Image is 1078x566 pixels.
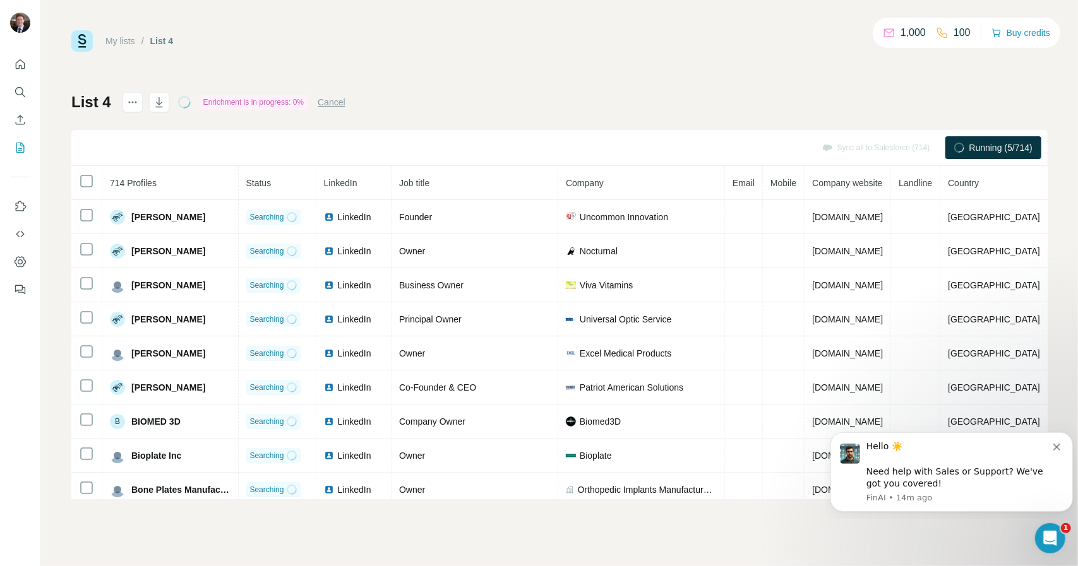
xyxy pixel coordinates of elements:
img: LinkedIn logo [324,280,334,290]
span: [GEOGRAPHIC_DATA] [948,246,1040,256]
span: [PERSON_NAME] [131,279,205,292]
h1: List 4 [71,92,111,112]
span: LinkedIn [338,245,371,257]
img: Avatar [110,380,125,395]
span: Bioplate [580,449,612,462]
img: company-logo [566,382,576,392]
button: actions [123,92,143,112]
span: Excel Medical Products [580,347,672,360]
span: Co-Founder & CEO [399,382,476,392]
span: Email [733,178,755,188]
img: company-logo [566,314,576,324]
span: Searching [250,382,284,393]
span: Owner [399,485,425,495]
span: LinkedIn [338,449,371,462]
img: Avatar [110,448,125,463]
button: Enrich CSV [10,109,30,131]
button: Buy credits [991,24,1050,42]
span: BIOMED 3D [131,415,181,428]
img: LinkedIn logo [324,416,334,427]
span: [GEOGRAPHIC_DATA] [948,280,1040,290]
span: [PERSON_NAME] [131,245,205,257]
span: Bone Plates Manufacturers [131,483,231,496]
div: List 4 [150,35,174,47]
span: Business Owner [399,280,464,290]
span: [GEOGRAPHIC_DATA] [948,382,1040,392]
img: Avatar [10,13,30,33]
span: [DOMAIN_NAME] [812,280,883,290]
span: Universal Optic Service [580,313,672,326]
span: LinkedIn [338,483,371,496]
button: Use Surfe API [10,223,30,245]
span: Owner [399,348,425,358]
span: [DOMAIN_NAME] [812,246,883,256]
span: Country [948,178,979,188]
img: Avatar [110,482,125,497]
img: LinkedIn logo [324,246,334,256]
button: Dashboard [10,251,30,273]
img: LinkedIn logo [324,382,334,392]
span: [GEOGRAPHIC_DATA] [948,348,1040,358]
span: [GEOGRAPHIC_DATA] [948,212,1040,222]
img: company-logo [566,348,576,358]
span: Owner [399,451,425,461]
iframe: Intercom live chat [1035,523,1065,553]
img: LinkedIn logo [324,485,334,495]
span: [DOMAIN_NAME] [812,382,883,392]
img: Avatar [110,278,125,293]
span: [DOMAIN_NAME] [812,314,883,324]
button: Feedback [10,278,30,301]
button: Quick start [10,53,30,76]
iframe: Intercom notifications message [825,422,1078,519]
span: 714 Profiles [110,178,157,188]
span: Searching [250,416,284,427]
span: 1 [1061,523,1071,533]
span: LinkedIn [338,279,371,292]
span: Searching [250,348,284,359]
span: Company Owner [399,416,465,427]
span: Landline [899,178,932,188]
img: Avatar [110,209,125,225]
span: LinkedIn [338,211,371,223]
span: [GEOGRAPHIC_DATA] [948,314,1040,324]
span: Orthopedic Implants Manufacturer & Supplier [578,483,717,496]
div: B [110,414,125,429]
span: Searching [250,484,284,495]
span: [DOMAIN_NAME] [812,212,883,222]
img: company-logo [566,416,576,427]
button: Cancel [318,96,345,109]
span: [PERSON_NAME] [131,313,205,326]
div: Enrichment is in progress: 0% [200,95,308,110]
span: [DOMAIN_NAME] [812,416,883,427]
span: LinkedIn [324,178,357,188]
span: [PERSON_NAME] [131,347,205,360]
span: Searching [250,280,284,291]
img: LinkedIn logo [324,348,334,358]
button: Use Surfe on LinkedIn [10,195,30,218]
span: LinkedIn [338,381,371,394]
img: Avatar [110,312,125,327]
span: Viva Vitamins [580,279,633,292]
img: Surfe Logo [71,30,93,52]
span: Searching [250,211,284,223]
span: Mobile [770,178,796,188]
span: LinkedIn [338,313,371,326]
span: [DOMAIN_NAME] [812,485,883,495]
img: Avatar [110,346,125,361]
span: Bioplate Inc [131,449,181,462]
span: LinkedIn [338,415,371,428]
span: [GEOGRAPHIC_DATA] [948,416,1040,427]
img: company-logo [566,246,576,256]
span: Owner [399,246,425,256]
span: Company [566,178,604,188]
span: [PERSON_NAME] [131,211,205,223]
span: Patriot American Solutions [580,381,683,394]
button: My lists [10,136,30,159]
p: 1,000 [901,25,926,40]
span: [PERSON_NAME] [131,381,205,394]
span: Company website [812,178,882,188]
